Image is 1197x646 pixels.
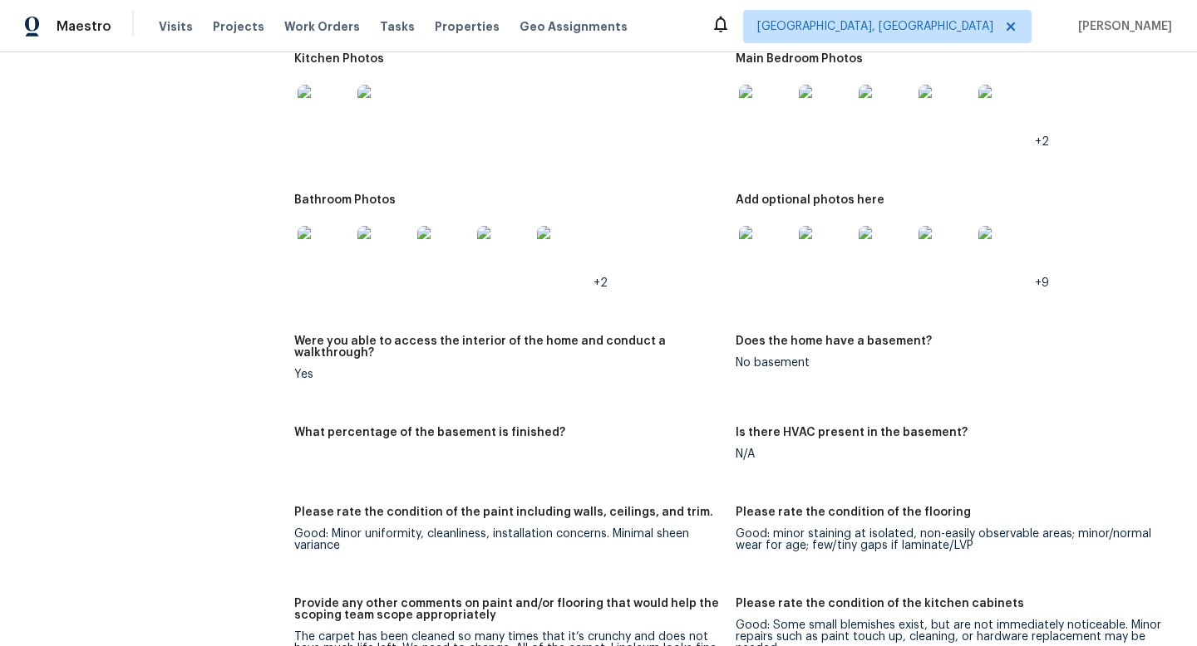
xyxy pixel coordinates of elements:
[736,448,1164,460] div: N/A
[435,18,500,35] span: Properties
[736,194,884,206] h5: Add optional photos here
[294,369,722,380] div: Yes
[284,18,360,35] span: Work Orders
[736,53,863,65] h5: Main Bedroom Photos
[736,357,1164,369] div: No basement
[736,427,968,438] h5: Is there HVAC present in the basement?
[1035,136,1049,148] span: +2
[1071,18,1172,35] span: [PERSON_NAME]
[294,194,396,206] h5: Bathroom Photos
[294,528,722,551] div: Good: Minor uniformity, cleanliness, installation concerns. Minimal sheen variance
[736,507,971,518] h5: Please rate the condition of the flooring
[736,335,932,347] h5: Does the home have a basement?
[757,18,993,35] span: [GEOGRAPHIC_DATA], [GEOGRAPHIC_DATA]
[294,427,565,438] h5: What percentage of the basement is finished?
[594,277,608,289] span: +2
[1035,277,1049,289] span: +9
[520,18,628,35] span: Geo Assignments
[294,53,384,65] h5: Kitchen Photos
[159,18,193,35] span: Visits
[213,18,264,35] span: Projects
[736,598,1024,609] h5: Please rate the condition of the kitchen cabinets
[57,18,111,35] span: Maestro
[294,598,722,621] h5: Provide any other comments on paint and/or flooring that would help the scoping team scope approp...
[294,507,713,518] h5: Please rate the condition of the paint including walls, ceilings, and trim.
[736,528,1164,551] div: Good: minor staining at isolated, non-easily observable areas; minor/normal wear for age; few/tin...
[294,335,722,359] h5: Were you able to access the interior of the home and conduct a walkthrough?
[380,21,415,32] span: Tasks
